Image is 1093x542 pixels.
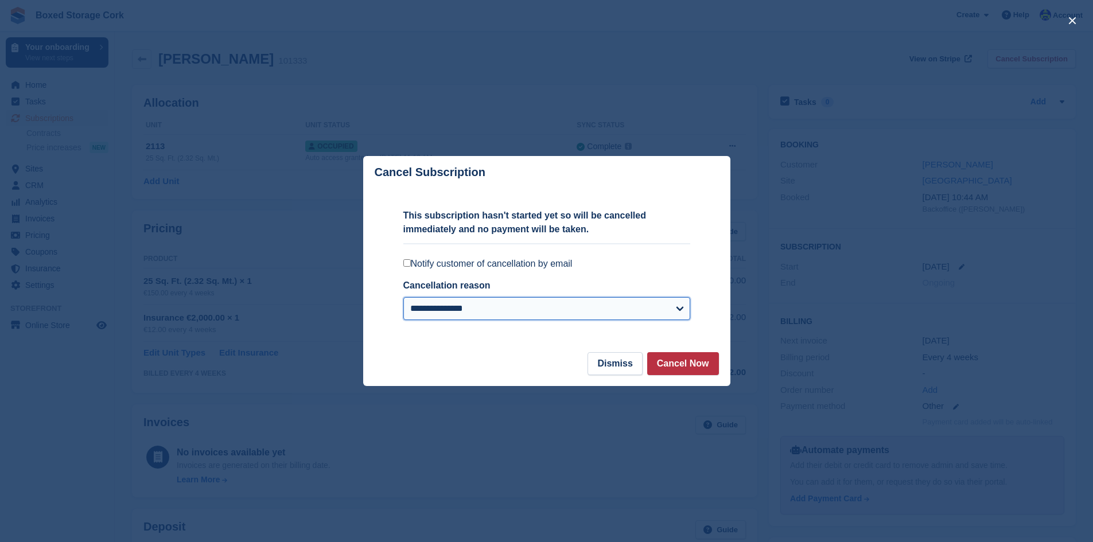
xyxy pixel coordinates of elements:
[403,209,690,236] p: This subscription hasn't started yet so will be cancelled immediately and no payment will be taken.
[647,352,719,375] button: Cancel Now
[403,259,411,267] input: Notify customer of cancellation by email
[588,352,642,375] button: Dismiss
[375,166,485,179] p: Cancel Subscription
[1063,11,1082,30] button: close
[403,280,491,290] label: Cancellation reason
[403,258,690,270] label: Notify customer of cancellation by email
